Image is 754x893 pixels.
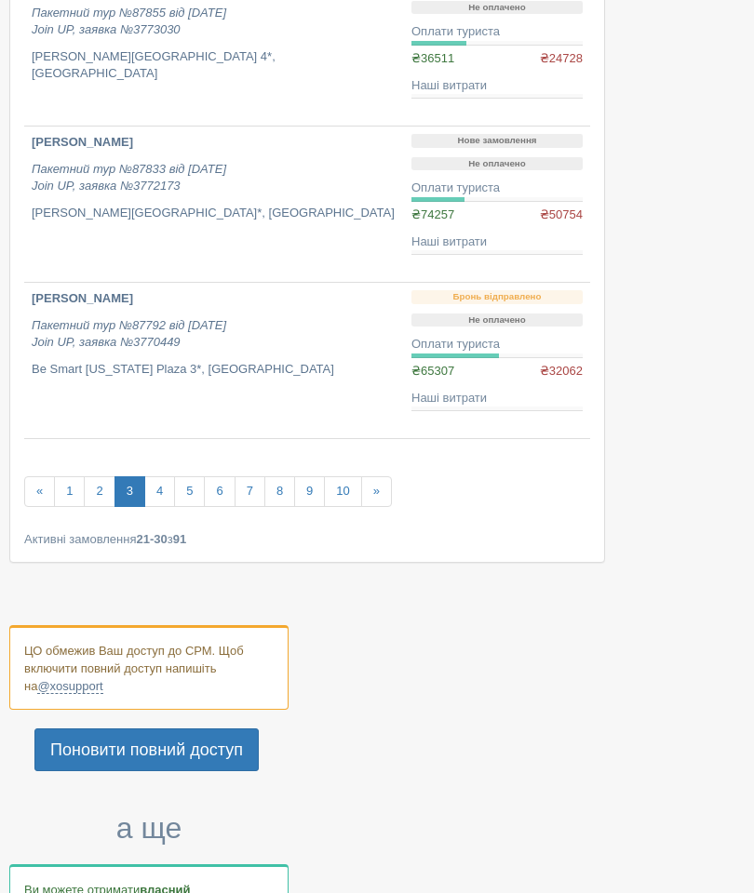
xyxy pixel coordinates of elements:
[173,532,186,546] b: 91
[32,205,397,222] p: [PERSON_NAME][GEOGRAPHIC_DATA]*, [GEOGRAPHIC_DATA]
[361,476,392,507] a: »
[32,48,397,83] p: [PERSON_NAME][GEOGRAPHIC_DATA] 4*, [GEOGRAPHIC_DATA]
[411,77,583,95] div: Наші витрати
[137,532,168,546] b: 21-30
[84,476,114,507] a: 2
[411,134,583,148] p: Нове замовлення
[9,625,289,710] div: ЦО обмежив Ваш доступ до СРМ. Щоб включити повний доступ напишіть на
[411,1,583,15] p: Не оплачено
[411,364,454,378] span: ₴65307
[174,476,205,507] a: 5
[204,476,235,507] a: 6
[9,812,289,845] h3: а ще
[54,476,85,507] a: 1
[411,390,583,407] div: Наші витрати
[37,679,102,694] a: @xosupport
[411,23,583,41] div: Оплати туриста
[411,233,583,251] div: Наші витрати
[24,283,404,438] a: [PERSON_NAME] Пакетний тур №87792 від [DATE]Join UP, заявка №3770449 Be Smart [US_STATE] Plaza 3*...
[411,313,583,327] p: Не оплачено
[264,476,295,507] a: 8
[34,728,259,771] a: Поновити повний доступ
[32,135,133,149] b: [PERSON_NAME]
[32,361,397,379] p: Be Smart [US_STATE] Plaza 3*, [GEOGRAPHIC_DATA]
[144,476,175,507] a: 4
[294,476,325,507] a: 9
[411,180,583,197] div: Оплати туриста
[235,476,265,507] a: 7
[24,476,55,507] a: «
[540,207,583,224] span: ₴50754
[32,6,226,37] i: Пакетний тур №87855 від [DATE] Join UP, заявка №3773030
[411,207,454,221] span: ₴74257
[24,127,404,282] a: [PERSON_NAME] Пакетний тур №87833 від [DATE]Join UP, заявка №3772173 [PERSON_NAME][GEOGRAPHIC_DAT...
[324,476,361,507] a: 10
[411,336,583,353] div: Оплати туриста
[411,51,454,65] span: ₴36511
[540,363,583,380] span: ₴32062
[411,157,583,171] p: Не оплачено
[411,290,583,304] p: Бронь відправлено
[32,318,226,350] i: Пакетний тур №87792 від [DATE] Join UP, заявка №3770449
[114,476,145,507] a: 3
[32,162,226,193] i: Пакетний тур №87833 від [DATE] Join UP, заявка №3772173
[540,50,583,68] span: ₴24728
[24,530,590,548] div: Активні замовлення з
[32,291,133,305] b: [PERSON_NAME]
